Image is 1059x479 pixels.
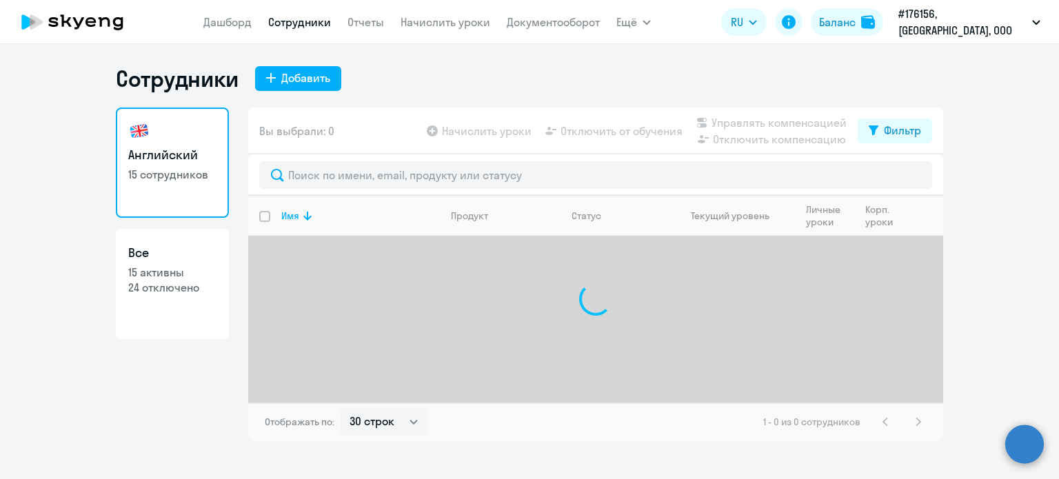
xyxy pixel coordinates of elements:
[865,203,904,228] div: Корп. уроки
[347,15,384,29] a: Отчеты
[731,14,743,30] span: RU
[259,123,334,139] span: Вы выбрали: 0
[203,15,252,29] a: Дашборд
[616,8,651,36] button: Ещё
[268,15,331,29] a: Сотрудники
[811,8,883,36] button: Балансbalance
[128,167,216,182] p: 15 сотрудников
[858,119,932,143] button: Фильтр
[763,416,860,428] span: 1 - 0 из 0 сотрудников
[128,280,216,295] p: 24 отключено
[507,15,600,29] a: Документооборот
[281,210,439,222] div: Имя
[678,210,794,222] div: Текущий уровень
[116,229,229,339] a: Все15 активны24 отключено
[884,122,921,139] div: Фильтр
[265,416,334,428] span: Отображать по:
[861,15,875,29] img: balance
[116,65,239,92] h1: Сотрудники
[401,15,490,29] a: Начислить уроки
[721,8,767,36] button: RU
[128,244,216,262] h3: Все
[898,6,1027,39] p: #176156, [GEOGRAPHIC_DATA], ООО
[616,14,637,30] span: Ещё
[691,210,769,222] div: Текущий уровень
[128,265,216,280] p: 15 активны
[128,120,150,142] img: english
[806,203,854,228] div: Личные уроки
[281,210,299,222] div: Имя
[572,210,601,222] div: Статус
[259,161,932,189] input: Поиск по имени, email, продукту или статусу
[116,108,229,218] a: Английский15 сотрудников
[128,146,216,164] h3: Английский
[281,70,330,86] div: Добавить
[255,66,341,91] button: Добавить
[451,210,488,222] div: Продукт
[891,6,1047,39] button: #176156, [GEOGRAPHIC_DATA], ООО
[819,14,856,30] div: Баланс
